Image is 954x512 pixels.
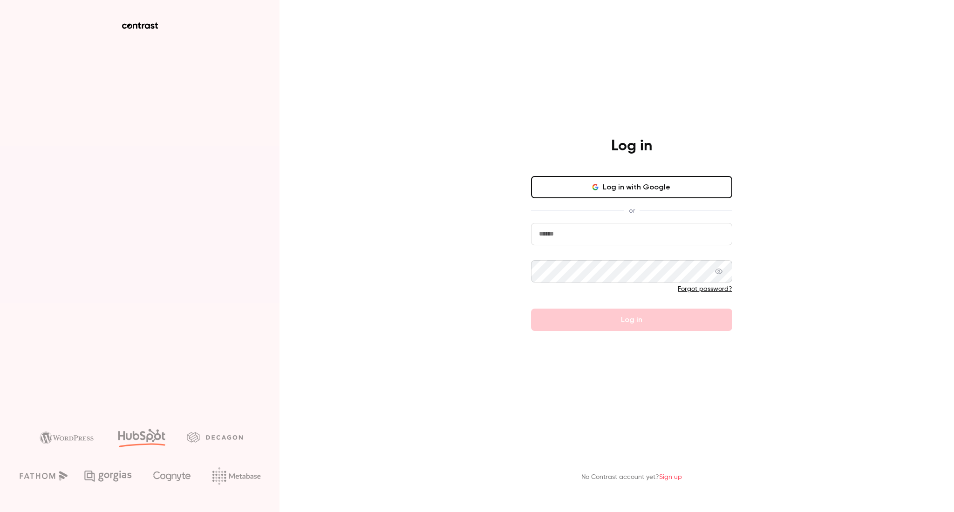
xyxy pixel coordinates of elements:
button: Log in with Google [531,176,732,198]
a: Forgot password? [678,286,732,292]
img: decagon [187,432,243,442]
span: or [624,206,640,216]
p: No Contrast account yet? [581,472,682,482]
h4: Log in [611,137,652,155]
a: Sign up [659,474,682,480]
